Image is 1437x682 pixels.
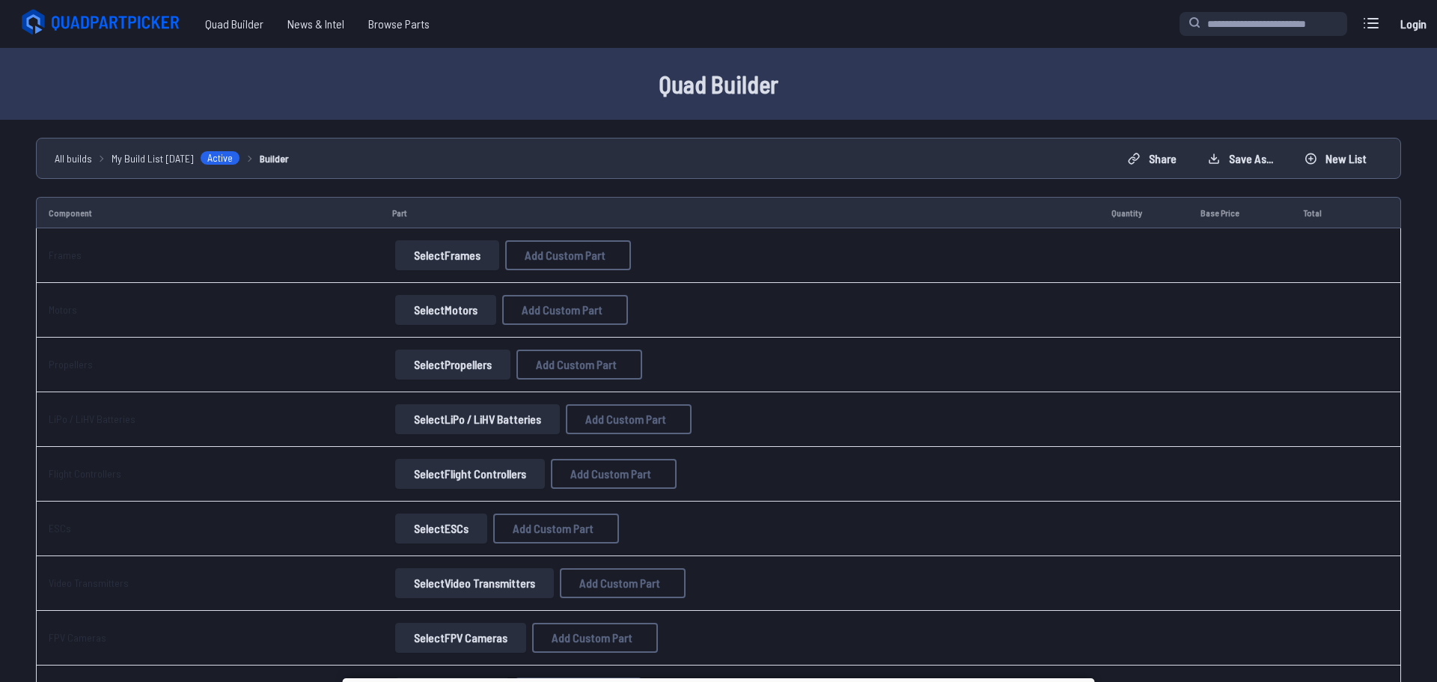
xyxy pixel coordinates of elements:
span: Add Custom Part [525,249,605,261]
button: New List [1292,147,1379,171]
a: Motors [49,303,77,316]
a: Browse Parts [356,9,442,39]
td: Total [1291,197,1361,228]
button: Add Custom Part [551,459,677,489]
button: SelectFPV Cameras [395,623,526,653]
a: Frames [49,249,82,261]
span: Add Custom Part [579,577,660,589]
td: Component [36,197,380,228]
a: News & Intel [275,9,356,39]
a: Propellers [49,358,93,371]
td: Base Price [1189,197,1291,228]
button: Add Custom Part [505,240,631,270]
span: Add Custom Part [585,413,666,425]
span: Add Custom Part [552,632,632,644]
button: Add Custom Part [566,404,692,434]
a: Login [1395,9,1431,39]
button: Add Custom Part [493,514,619,544]
span: My Build List [DATE] [112,150,194,166]
span: Add Custom Part [522,304,602,316]
button: SelectLiPo / LiHV Batteries [395,404,560,434]
a: SelectFlight Controllers [392,459,548,489]
button: SelectFlight Controllers [395,459,545,489]
span: Add Custom Part [513,523,594,535]
span: Active [200,150,240,165]
a: SelectESCs [392,514,490,544]
button: SelectPropellers [395,350,510,380]
a: SelectFPV Cameras [392,623,529,653]
a: LiPo / LiHV Batteries [49,412,135,425]
a: All builds [55,150,92,166]
a: FPV Cameras [49,631,106,644]
span: Add Custom Part [536,359,617,371]
button: Save as... [1195,147,1286,171]
a: Video Transmitters [49,576,129,589]
a: SelectLiPo / LiHV Batteries [392,404,563,434]
a: SelectMotors [392,295,499,325]
a: Quad Builder [193,9,275,39]
a: SelectVideo Transmitters [392,568,557,598]
a: ESCs [49,522,71,535]
button: Share [1115,147,1189,171]
button: Add Custom Part [560,568,686,598]
td: Quantity [1099,197,1189,228]
a: SelectPropellers [392,350,513,380]
a: My Build List [DATE]Active [112,150,240,166]
button: SelectMotors [395,295,496,325]
td: Part [380,197,1099,228]
h1: Quad Builder [239,66,1197,102]
a: SelectFrames [392,240,502,270]
button: SelectESCs [395,514,487,544]
button: Add Custom Part [516,350,642,380]
span: Add Custom Part [570,468,651,480]
a: Builder [260,150,289,166]
button: SelectVideo Transmitters [395,568,554,598]
button: SelectFrames [395,240,499,270]
button: Add Custom Part [532,623,658,653]
button: Add Custom Part [502,295,628,325]
a: Flight Controllers [49,467,121,480]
